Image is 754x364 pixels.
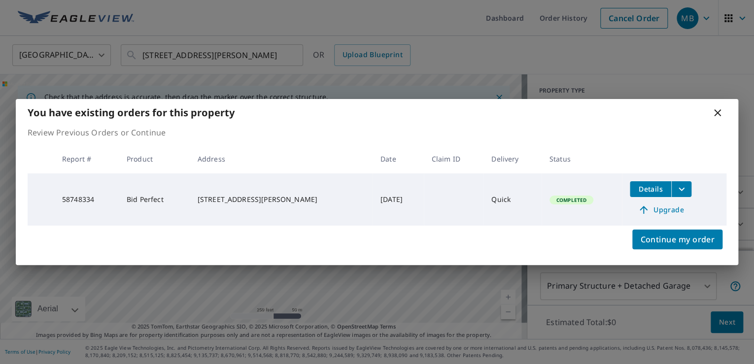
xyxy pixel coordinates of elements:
th: Status [542,144,622,173]
td: Bid Perfect [119,173,190,226]
p: Review Previous Orders or Continue [28,127,726,138]
th: Delivery [483,144,542,173]
a: Upgrade [630,202,691,218]
th: Claim ID [424,144,484,173]
td: [DATE] [373,173,424,226]
span: Completed [550,197,592,203]
span: Upgrade [636,204,685,216]
th: Address [190,144,373,173]
td: 58748334 [54,173,119,226]
th: Report # [54,144,119,173]
th: Date [373,144,424,173]
span: Continue my order [640,232,715,246]
button: Continue my order [632,230,722,249]
span: Details [636,184,665,194]
button: detailsBtn-58748334 [630,181,671,197]
button: filesDropdownBtn-58748334 [671,181,691,197]
b: You have existing orders for this property [28,106,235,119]
div: [STREET_ADDRESS][PERSON_NAME] [198,195,365,204]
td: Quick [483,173,542,226]
th: Product [119,144,190,173]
